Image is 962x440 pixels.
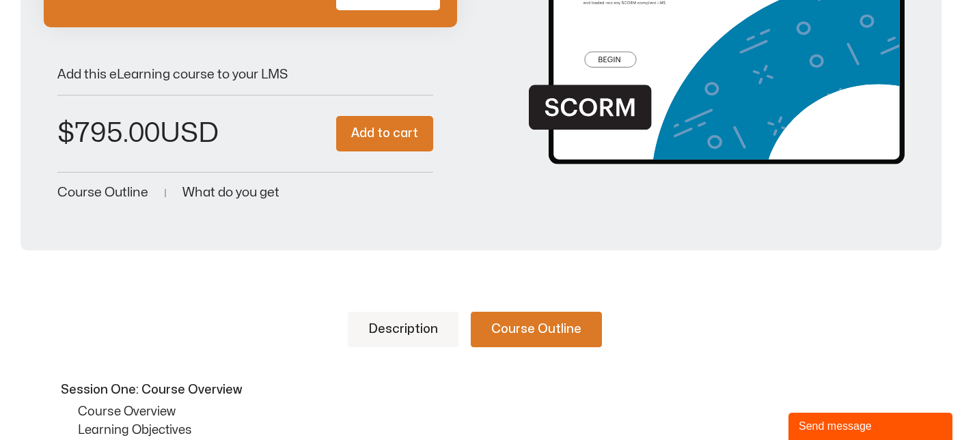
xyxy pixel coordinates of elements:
[78,421,905,439] p: Learning Objectives
[61,381,901,399] p: Session One: Course Overview
[348,312,458,347] a: Description
[57,68,433,81] p: Add this eLearning course to your LMS
[336,116,433,152] button: Add to cart
[57,120,160,147] bdi: 795.00
[78,402,905,421] p: Course Overview
[57,186,148,199] a: Course Outline
[57,120,74,147] span: $
[788,410,955,440] iframe: chat widget
[182,186,279,199] a: What do you get
[471,312,602,347] a: Course Outline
